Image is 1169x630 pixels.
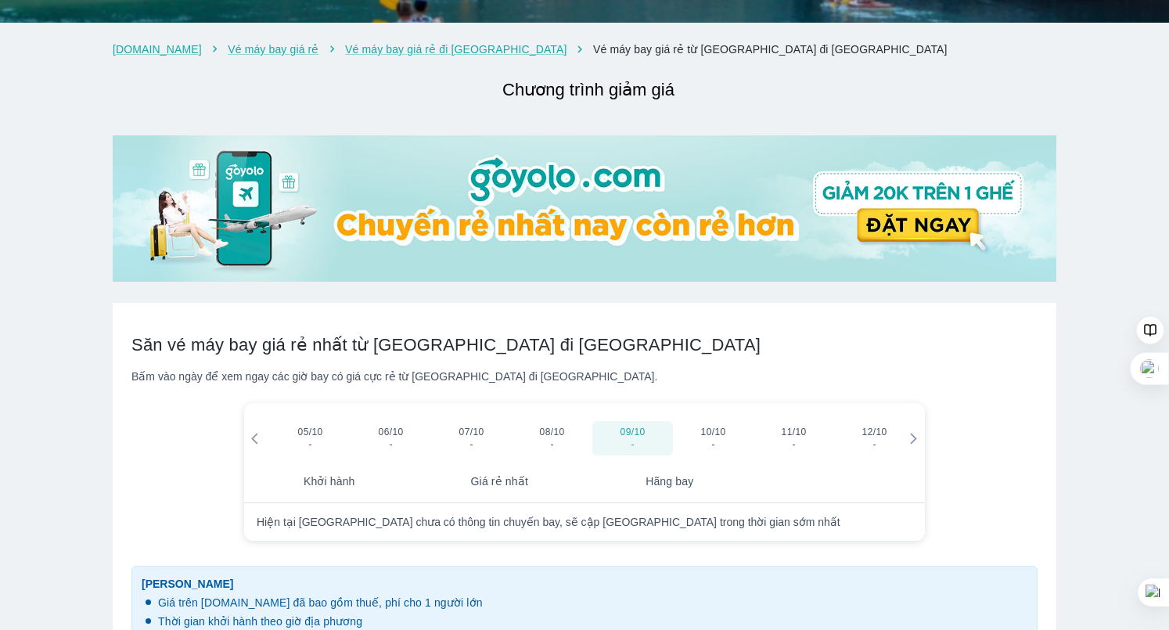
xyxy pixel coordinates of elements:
span: - [443,438,501,451]
span: 08/10 [540,426,565,438]
span: 07/10 [459,426,484,438]
a: Vé máy bay giá rẻ đi [GEOGRAPHIC_DATA] [345,43,567,56]
nav: breadcrumb [113,41,1056,57]
span: - [523,438,581,451]
a: [DOMAIN_NAME] [113,43,202,56]
span: - [362,438,420,451]
span: - [282,438,340,451]
span: 05/10 [298,426,323,438]
p: Thời gian khởi hành theo giờ địa phương [158,614,1027,629]
img: banner-home [113,135,1056,282]
table: simple table [244,461,925,541]
div: Hiện tại [GEOGRAPHIC_DATA] chưa có thông tin chuyến bay, sẽ cập [GEOGRAPHIC_DATA] trong thời gian... [257,516,912,528]
a: Vé máy bay giá rẻ [228,43,318,56]
span: - [765,438,823,451]
a: Vé máy bay giá rẻ từ [GEOGRAPHIC_DATA] đi [GEOGRAPHIC_DATA] [593,43,948,56]
span: - [604,438,662,451]
h2: Chương trình giảm giá [120,76,1056,104]
span: 06/10 [379,426,404,438]
span: 12/10 [862,426,887,438]
div: Bấm vào ngày để xem ngay các giờ bay có giá cực rẻ từ [GEOGRAPHIC_DATA] đi [GEOGRAPHIC_DATA]. [131,369,1038,384]
th: Giá rẻ nhất [415,461,585,503]
th: Khởi hành [244,461,415,503]
th: Hãng bay [584,461,755,503]
span: 11/10 [782,426,807,438]
span: - [846,438,904,451]
p: Giá trên [DOMAIN_NAME] đã bao gồm thuế, phí cho 1 người lớn [158,595,1027,610]
span: [PERSON_NAME] [142,576,1027,592]
span: - [685,438,743,451]
span: 10/10 [701,426,726,438]
h2: Săn vé máy bay giá rẻ nhất từ [GEOGRAPHIC_DATA] đi [GEOGRAPHIC_DATA] [131,334,1038,356]
span: 09/10 [620,426,646,438]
